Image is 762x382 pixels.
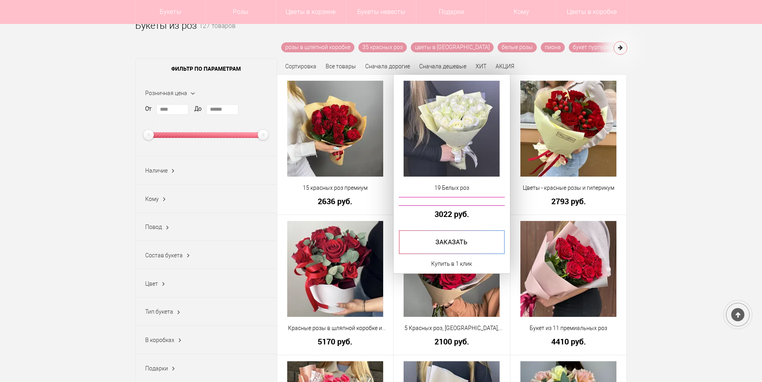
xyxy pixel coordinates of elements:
img: Красные розы в шляпной коробке и зелень [287,221,383,317]
span: Состав букета [145,252,183,259]
a: 2636 руб. [282,197,388,205]
a: 5 Красных роз, [GEOGRAPHIC_DATA], крупный бутон [399,324,505,332]
a: букет пурпурных роз [569,42,632,52]
label: От [145,105,152,113]
a: Все товары [326,63,356,70]
a: ХИТ [476,63,486,70]
a: пиона [541,42,565,52]
img: 15 красных роз премиум [287,81,383,177]
a: Сначала дорогие [365,63,410,70]
span: Розничная цена [145,90,187,96]
a: цветы в [GEOGRAPHIC_DATA] [411,42,494,52]
h1: Букеты из роз [135,18,197,33]
img: 19 Белых роз [404,81,500,177]
a: 3022 руб. [399,210,505,218]
a: АКЦИЯ [496,63,514,70]
span: В коробках [145,337,174,343]
span: Повод [145,224,162,230]
a: Красные розы в шляпной коробке и зелень [282,324,388,332]
a: 2793 руб. [516,197,622,205]
span: Сортировка [285,63,316,70]
a: Букет из 11 премиальных роз [516,324,622,332]
span: Подарки [145,365,168,372]
small: 127 товаров [199,23,236,42]
a: розы в шляпной коробке [281,42,354,52]
label: До [194,105,202,113]
a: 35 красных роз [358,42,407,52]
img: Букет из 11 премиальных роз [520,221,616,317]
a: 19 Белых роз [399,184,505,192]
a: 15 красных роз премиум [282,184,388,192]
span: Тип букета [145,308,173,315]
a: Сначала дешевые [419,63,466,70]
span: Фильтр по параметрам [136,59,277,79]
span: Наличие [145,167,168,174]
a: 2100 руб. [399,337,505,346]
span: Цвет [145,281,158,287]
a: белые розы [498,42,537,52]
a: 4410 руб. [516,337,622,346]
a: 5170 руб. [282,337,388,346]
a: Цветы - красные розы и гиперикум [516,184,622,192]
span: Кому [145,196,159,202]
img: Цветы - красные розы и гиперикум [520,81,616,177]
a: Купить в 1 клик [431,259,472,269]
